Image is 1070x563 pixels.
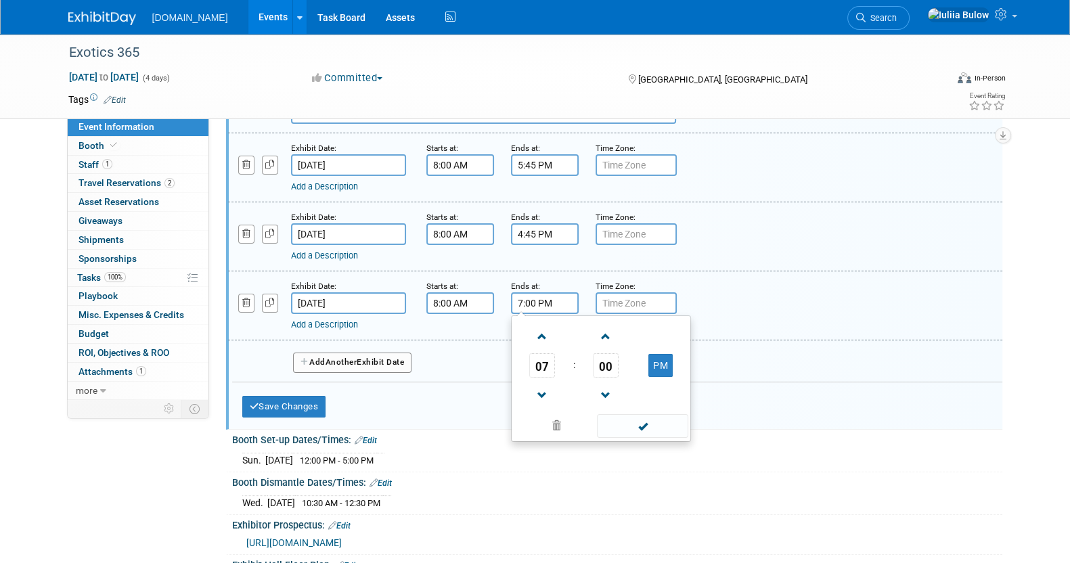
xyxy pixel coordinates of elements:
[514,417,598,436] a: Clear selection
[242,495,267,510] td: Wed.
[79,121,154,132] span: Event Information
[102,159,112,169] span: 1
[242,396,326,418] button: Save Changes
[136,366,146,376] span: 1
[866,13,897,23] span: Search
[97,72,110,83] span: to
[79,253,137,264] span: Sponsorships
[293,353,412,373] button: AddAnotherExhibit Date
[79,140,120,151] span: Booth
[596,281,636,291] small: Time Zone:
[328,521,351,531] a: Edit
[68,344,208,362] a: ROI, Objectives & ROO
[232,472,1002,490] div: Booth Dismantle Dates/Times:
[246,537,342,548] a: [URL][DOMAIN_NAME]
[141,74,170,83] span: (4 days)
[77,272,126,283] span: Tasks
[291,281,336,291] small: Exhibit Date:
[927,7,989,22] img: Iuliia Bulow
[291,319,358,330] a: Add a Description
[529,378,555,412] a: Decrement Hour
[596,223,677,245] input: Time Zone
[511,292,579,314] input: End Time
[302,498,380,508] span: 10:30 AM - 12:30 PM
[158,400,181,418] td: Personalize Event Tab Strip
[593,319,619,353] a: Increment Minute
[847,6,910,30] a: Search
[152,12,228,23] span: [DOMAIN_NAME]
[79,328,109,339] span: Budget
[79,196,159,207] span: Asset Reservations
[596,212,636,222] small: Time Zone:
[300,455,374,466] span: 12:00 PM - 5:00 PM
[104,95,126,105] a: Edit
[511,281,540,291] small: Ends at:
[232,430,1002,447] div: Booth Set-up Dates/Times:
[68,269,208,287] a: Tasks100%
[232,515,1002,533] div: Exhibitor Prospectus:
[68,93,126,106] td: Tags
[511,154,579,176] input: End Time
[571,353,578,378] td: :
[68,118,208,136] a: Event Information
[291,143,336,153] small: Exhibit Date:
[64,41,926,65] div: Exotics 365
[68,193,208,211] a: Asset Reservations
[370,478,392,488] a: Edit
[596,418,689,436] a: Done
[68,212,208,230] a: Giveaways
[291,154,406,176] input: Date
[596,143,636,153] small: Time Zone:
[68,250,208,268] a: Sponsorships
[511,223,579,245] input: End Time
[79,290,118,301] span: Playbook
[958,72,971,83] img: Format-Inperson.png
[593,378,619,412] a: Decrement Minute
[242,453,265,467] td: Sun.
[68,325,208,343] a: Budget
[68,137,208,155] a: Booth
[68,306,208,324] a: Misc. Expenses & Credits
[426,292,494,314] input: Start Time
[596,154,677,176] input: Time Zone
[68,231,208,249] a: Shipments
[511,212,540,222] small: Ends at:
[181,400,208,418] td: Toggle Event Tabs
[596,292,677,314] input: Time Zone
[68,71,139,83] span: [DATE] [DATE]
[511,143,540,153] small: Ends at:
[76,385,97,396] span: more
[68,287,208,305] a: Playbook
[110,141,117,149] i: Booth reservation complete
[866,70,1006,91] div: Event Format
[104,272,126,282] span: 100%
[79,234,124,245] span: Shipments
[291,250,358,261] a: Add a Description
[267,495,295,510] td: [DATE]
[79,347,169,358] span: ROI, Objectives & ROO
[638,74,807,85] span: [GEOGRAPHIC_DATA], [GEOGRAPHIC_DATA]
[648,354,673,377] button: PM
[68,12,136,25] img: ExhibitDay
[68,363,208,381] a: Attachments1
[426,281,458,291] small: Starts at:
[79,366,146,377] span: Attachments
[529,319,555,353] a: Increment Hour
[973,73,1005,83] div: In-Person
[326,357,357,367] span: Another
[265,453,293,467] td: [DATE]
[291,292,406,314] input: Date
[968,93,1004,99] div: Event Rating
[426,223,494,245] input: Start Time
[426,154,494,176] input: Start Time
[426,143,458,153] small: Starts at:
[291,223,406,245] input: Date
[164,178,175,188] span: 2
[79,309,184,320] span: Misc. Expenses & Credits
[79,159,112,170] span: Staff
[307,71,388,85] button: Committed
[79,215,122,226] span: Giveaways
[593,353,619,378] span: Pick Minute
[355,436,377,445] a: Edit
